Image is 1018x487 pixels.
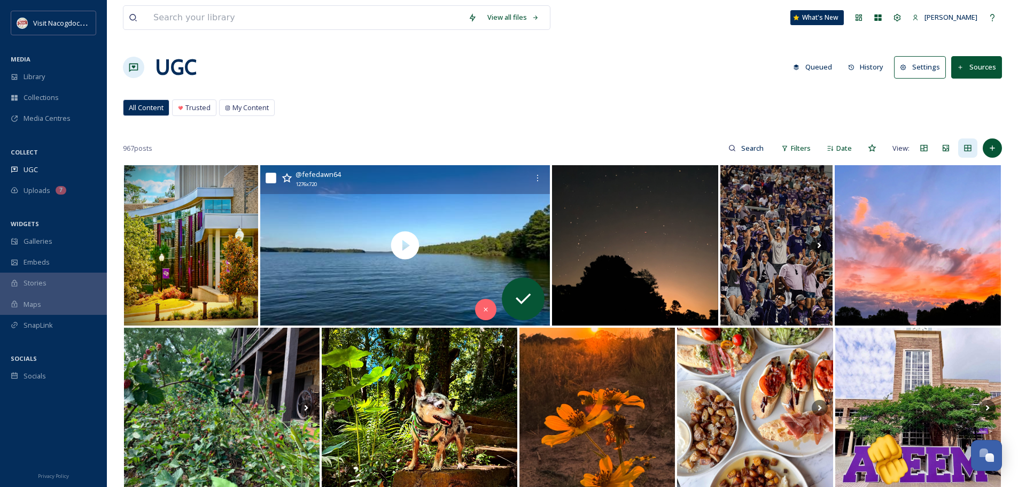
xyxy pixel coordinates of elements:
[11,148,38,156] span: COLLECT
[736,137,771,159] input: Search
[11,220,39,228] span: WIDGETS
[907,7,983,28] a: [PERSON_NAME]
[720,165,833,326] img: It’s more than a game — it’s a family reunion 💜 We’re calling on 12,000 of our closest friends an...
[296,181,317,188] span: 1276 x 720
[155,51,197,83] a: UGC
[17,18,28,28] img: images%20%281%29.jpeg
[260,165,550,326] img: thumbnail
[24,320,53,330] span: SnapLink
[790,10,844,25] a: What's New
[894,56,951,78] a: Settings
[296,169,341,179] span: @ fefedawn64
[123,143,152,153] span: 967 posts
[843,57,895,78] a: History
[24,185,50,196] span: Uploads
[835,165,1001,326] img: . October skies > everything else. 🌅 fs • • #nacogdoches • #visitnac • only.in.texas #etxtraveler...
[552,165,718,326] img: . The sky put on her finest sparkles tonight when the moon started to glow. fs • • • • #nacogdoch...
[924,12,977,22] span: [PERSON_NAME]
[185,103,211,113] span: Trusted
[124,165,258,326] img: #shotoniphone #iphonephotography #iphoneonly #iphoneography #nacogdoches #sfasu #cityofnacogdoche...
[482,7,545,28] a: View all files
[11,354,37,362] span: SOCIALS
[129,103,164,113] span: All Content
[56,186,66,195] div: 7
[24,72,45,82] span: Library
[24,165,38,175] span: UGC
[24,371,46,381] span: Socials
[38,473,69,480] span: Privacy Policy
[24,278,46,288] span: Stories
[24,236,52,246] span: Galleries
[232,103,269,113] span: My Content
[892,143,910,153] span: View:
[836,143,852,153] span: Date
[788,57,843,78] a: Queued
[24,257,50,267] span: Embeds
[951,56,1002,78] button: Sources
[11,55,30,63] span: MEDIA
[24,92,59,103] span: Collections
[788,57,837,78] button: Queued
[843,57,889,78] button: History
[148,6,463,29] input: Search your library
[894,56,946,78] button: Settings
[38,469,69,482] a: Privacy Policy
[24,299,41,310] span: Maps
[791,143,811,153] span: Filters
[24,113,71,123] span: Media Centres
[971,440,1002,471] button: Open Chat
[33,18,92,28] span: Visit Nacogdoches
